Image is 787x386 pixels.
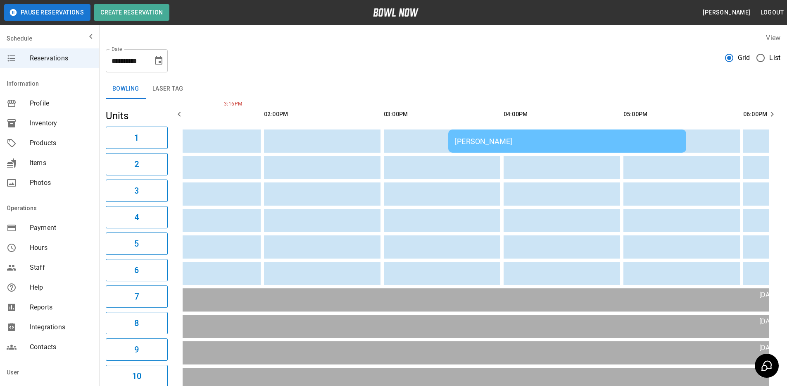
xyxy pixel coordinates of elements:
[106,285,168,308] button: 7
[30,322,93,332] span: Integrations
[134,316,139,330] h6: 8
[94,4,169,21] button: Create Reservation
[146,79,190,99] button: Laser Tag
[106,109,168,122] h5: Units
[30,243,93,253] span: Hours
[766,34,780,42] label: View
[144,103,261,126] th: 01:00PM
[769,53,780,63] span: List
[30,263,93,273] span: Staff
[106,153,168,175] button: 2
[738,53,750,63] span: Grid
[30,283,93,292] span: Help
[134,158,139,171] h6: 2
[150,53,167,69] button: Choose date, selected date is Sep 6, 2025
[30,138,93,148] span: Products
[699,5,754,20] button: [PERSON_NAME]
[30,178,93,188] span: Photos
[134,237,139,250] h6: 5
[106,259,168,281] button: 6
[30,98,93,108] span: Profile
[30,223,93,233] span: Payment
[30,302,93,312] span: Reports
[373,8,418,17] img: logo
[134,131,139,144] h6: 1
[106,312,168,334] button: 8
[757,5,787,20] button: Logout
[106,338,168,361] button: 9
[106,233,168,255] button: 5
[134,184,139,197] h6: 3
[222,100,224,108] span: 3:16PM
[106,206,168,228] button: 4
[132,369,141,383] h6: 10
[134,343,139,356] h6: 9
[30,342,93,352] span: Contacts
[455,137,680,146] div: [PERSON_NAME]
[134,264,139,277] h6: 6
[106,79,146,99] button: Bowling
[30,158,93,168] span: Items
[30,53,93,63] span: Reservations
[106,127,168,149] button: 1
[4,4,90,21] button: Pause Reservations
[106,79,780,99] div: inventory tabs
[134,290,139,303] h6: 7
[30,118,93,128] span: Inventory
[106,180,168,202] button: 3
[134,211,139,224] h6: 4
